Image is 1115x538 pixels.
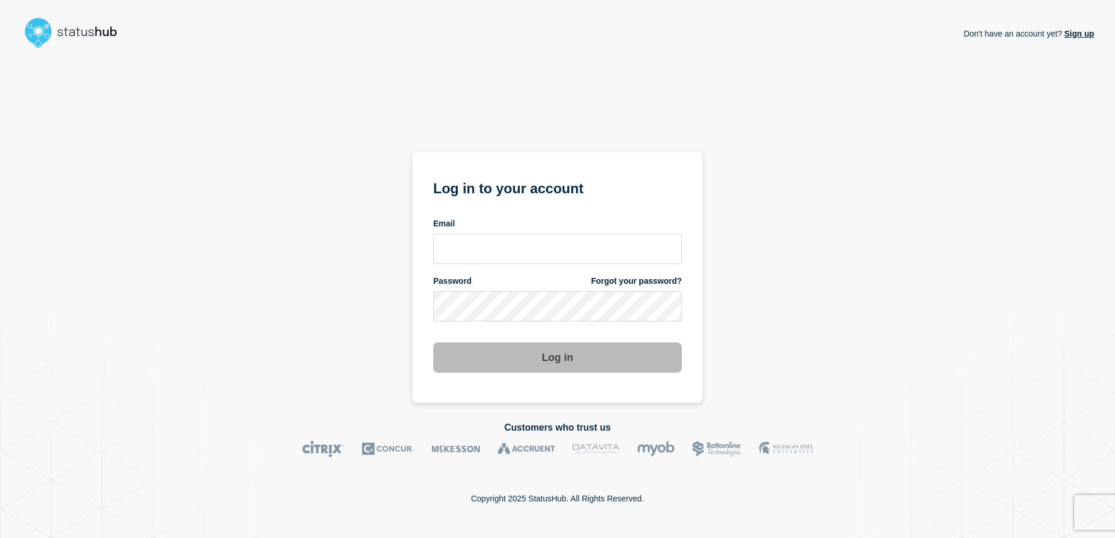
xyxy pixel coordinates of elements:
a: Forgot your password? [591,276,682,287]
img: Citrix logo [302,440,344,457]
img: McKesson logo [431,440,480,457]
img: StatusHub logo [21,14,131,51]
input: password input [433,291,682,322]
h2: Customers who trust us [21,423,1094,433]
button: Log in [433,342,682,373]
p: Don't have an account yet? [963,20,1094,48]
p: Copyright 2025 StatusHub. All Rights Reserved. [471,494,644,503]
h1: Log in to your account [433,176,682,198]
img: myob logo [637,440,675,457]
img: Concur logo [362,440,414,457]
img: DataVita logo [573,440,620,457]
span: Password [433,276,472,287]
input: email input [433,234,682,264]
a: Sign up [1062,29,1094,38]
img: MSU logo [759,440,813,457]
img: Accruent logo [498,440,555,457]
img: Bottomline logo [692,440,742,457]
span: Email [433,218,455,229]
